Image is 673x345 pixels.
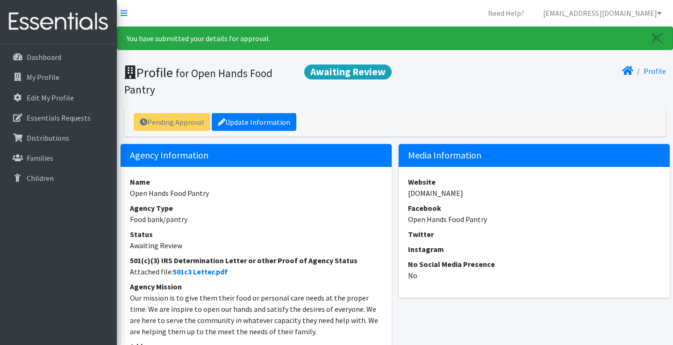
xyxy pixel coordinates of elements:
[536,4,669,22] a: [EMAIL_ADDRESS][DOMAIN_NAME]
[4,149,113,167] a: Families
[408,214,660,225] dd: Open Hands Food Pantry
[408,259,660,270] dt: No Social Media Presence
[27,72,59,82] p: My Profile
[130,266,382,277] dd: Attached file:
[408,229,660,240] dt: Twitter
[130,281,382,292] dt: Agency Mission
[130,202,382,214] dt: Agency Type
[644,66,666,76] a: Profile
[4,108,113,127] a: Essentials Requests
[408,176,660,187] dt: Website
[27,113,91,122] p: Essentials Requests
[173,267,228,276] a: 501c3 Letter.pdf
[408,270,660,281] dd: No
[304,65,392,79] span: Awaiting Review
[27,173,54,183] p: Children
[480,4,532,22] a: Need Help?
[4,129,113,147] a: Distributions
[117,27,673,50] div: You have submitted your details for approval.
[124,65,392,97] h1: Profile
[124,66,272,96] small: for Open Hands Food Pantry
[130,292,382,337] dd: Our mission is to give them their food or personal care needs at the proper time. We are inspire ...
[130,255,382,266] dt: 501(c)(3) IRS Determination Letter or other Proof of Agency Status
[408,187,660,199] dd: [DOMAIN_NAME]
[27,153,53,163] p: Families
[643,27,673,50] a: Close
[408,244,660,255] dt: Instagram
[4,6,113,37] img: HumanEssentials
[130,176,382,187] dt: Name
[408,202,660,214] dt: Facebook
[399,144,670,167] h5: Media Information
[130,229,382,240] dt: Status
[4,48,113,66] a: Dashboard
[130,240,382,251] dd: Awaiting Review
[27,93,74,102] p: Edit My Profile
[4,169,113,187] a: Children
[130,214,382,225] dd: Food bank/pantry
[4,88,113,107] a: Edit My Profile
[121,144,392,167] h5: Agency Information
[212,113,296,131] a: Update Information
[130,187,382,199] dd: Open Hands Food Pantry
[27,52,61,62] p: Dashboard
[27,133,69,143] p: Distributions
[4,68,113,86] a: My Profile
